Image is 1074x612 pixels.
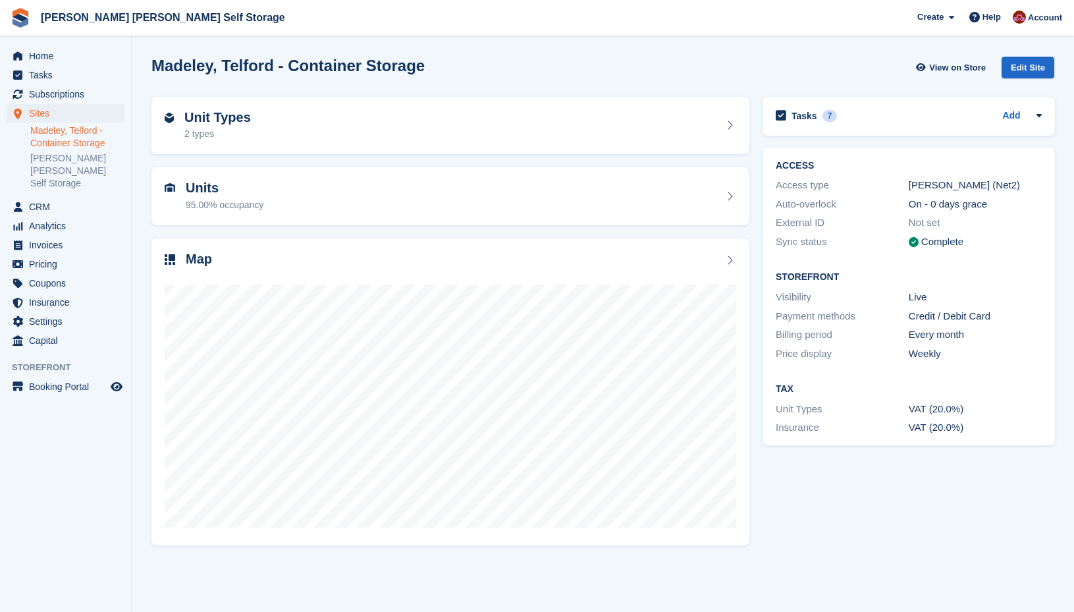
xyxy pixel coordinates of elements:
[29,377,108,396] span: Booking Portal
[776,384,1042,395] h2: Tax
[36,7,290,28] a: [PERSON_NAME] [PERSON_NAME] Self Storage
[7,255,124,273] a: menu
[7,198,124,216] a: menu
[776,197,909,212] div: Auto-overlock
[1002,57,1054,84] a: Edit Site
[184,110,251,125] h2: Unit Types
[186,252,212,267] h2: Map
[914,57,991,78] a: View on Store
[29,198,108,216] span: CRM
[776,178,909,193] div: Access type
[1002,57,1054,78] div: Edit Site
[776,327,909,343] div: Billing period
[29,331,108,350] span: Capital
[776,290,909,305] div: Visibility
[917,11,944,24] span: Create
[909,290,1042,305] div: Live
[822,110,838,122] div: 7
[1013,11,1026,24] img: Ben Spickernell
[909,327,1042,343] div: Every month
[11,8,30,28] img: stora-icon-8386f47178a22dfd0bd8f6a31ec36ba5ce8667c1dd55bd0f319d3a0aa187defe.svg
[7,331,124,350] a: menu
[29,255,108,273] span: Pricing
[7,217,124,235] a: menu
[29,85,108,103] span: Subscriptions
[30,125,124,150] a: Madeley, Telford - Container Storage
[165,183,175,192] img: unit-icn-7be61d7bf1b0ce9d3e12c5938cc71ed9869f7b940bace4675aadf7bd6d80202e.svg
[29,274,108,292] span: Coupons
[151,97,749,155] a: Unit Types 2 types
[29,104,108,123] span: Sites
[151,57,425,74] h2: Madeley, Telford - Container Storage
[109,379,124,395] a: Preview store
[776,347,909,362] div: Price display
[165,113,174,123] img: unit-type-icn-2b2737a686de81e16bb02015468b77c625bbabd49415b5ef34ead5e3b44a266d.svg
[909,197,1042,212] div: On - 0 days grace
[29,236,108,254] span: Invoices
[7,66,124,84] a: menu
[1028,11,1062,24] span: Account
[776,420,909,435] div: Insurance
[929,61,986,74] span: View on Store
[165,254,175,265] img: map-icn-33ee37083ee616e46c38cad1a60f524a97daa1e2b2c8c0bc3eb3415660979fc1.svg
[30,152,124,190] a: [PERSON_NAME] [PERSON_NAME] Self Storage
[909,309,1042,324] div: Credit / Debit Card
[776,309,909,324] div: Payment methods
[909,215,1042,231] div: Not set
[7,85,124,103] a: menu
[184,127,251,141] div: 2 types
[909,347,1042,362] div: Weekly
[151,167,749,225] a: Units 95.00% occupancy
[982,11,1001,24] span: Help
[792,110,817,122] h2: Tasks
[12,361,131,374] span: Storefront
[29,293,108,312] span: Insurance
[29,312,108,331] span: Settings
[29,66,108,84] span: Tasks
[776,272,1042,283] h2: Storefront
[7,293,124,312] a: menu
[29,47,108,65] span: Home
[776,402,909,417] div: Unit Types
[186,181,263,196] h2: Units
[186,198,263,212] div: 95.00% occupancy
[909,420,1042,435] div: VAT (20.0%)
[29,217,108,235] span: Analytics
[776,235,909,250] div: Sync status
[7,47,124,65] a: menu
[7,236,124,254] a: menu
[151,238,749,546] a: Map
[7,104,124,123] a: menu
[776,161,1042,171] h2: ACCESS
[1002,109,1020,124] a: Add
[7,377,124,396] a: menu
[7,312,124,331] a: menu
[909,402,1042,417] div: VAT (20.0%)
[921,235,963,250] div: Complete
[7,274,124,292] a: menu
[776,215,909,231] div: External ID
[909,178,1042,193] div: [PERSON_NAME] (Net2)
